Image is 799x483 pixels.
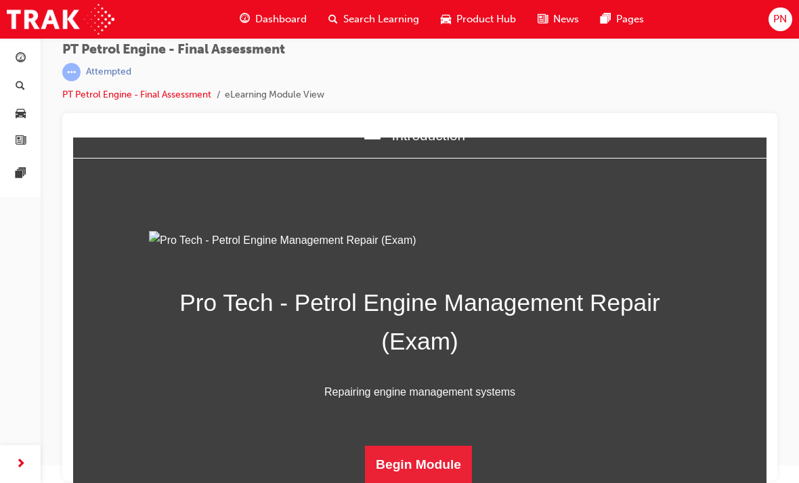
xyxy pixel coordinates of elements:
[601,11,611,28] span: pages-icon
[318,5,430,33] a: search-iconSearch Learning
[16,168,26,180] span: pages-icon
[769,7,792,31] button: PN
[16,108,26,120] span: car-icon
[16,456,26,473] span: next-icon
[86,66,131,79] div: Attempted
[292,308,399,346] button: Begin Module
[16,135,26,148] span: news-icon
[76,245,618,265] p: Repairing engine management systems
[343,12,419,27] span: Search Learning
[441,11,451,28] span: car-icon
[76,93,618,113] img: Pro Tech - Petrol Engine Management Repair (Exam)
[76,146,618,224] h1: Pro Tech - Petrol Engine Management Repair (Exam)
[229,5,318,33] a: guage-iconDashboard
[538,11,548,28] span: news-icon
[225,87,324,103] li: eLearning Module View
[527,5,590,33] a: news-iconNews
[456,12,516,27] span: Product Hub
[62,89,211,100] a: PT Petrol Engine - Final Assessment
[62,42,324,58] span: PT Petrol Engine - Final Assessment
[553,12,579,27] span: News
[16,81,25,93] span: search-icon
[16,53,26,65] span: guage-icon
[430,5,527,33] a: car-iconProduct Hub
[255,12,307,27] span: Dashboard
[328,11,338,28] span: search-icon
[62,63,81,81] span: learningRecordVerb_ATTEMPT-icon
[240,11,250,28] span: guage-icon
[590,5,655,33] a: pages-iconPages
[616,12,644,27] span: Pages
[773,12,787,27] span: PN
[7,4,114,35] img: Trak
